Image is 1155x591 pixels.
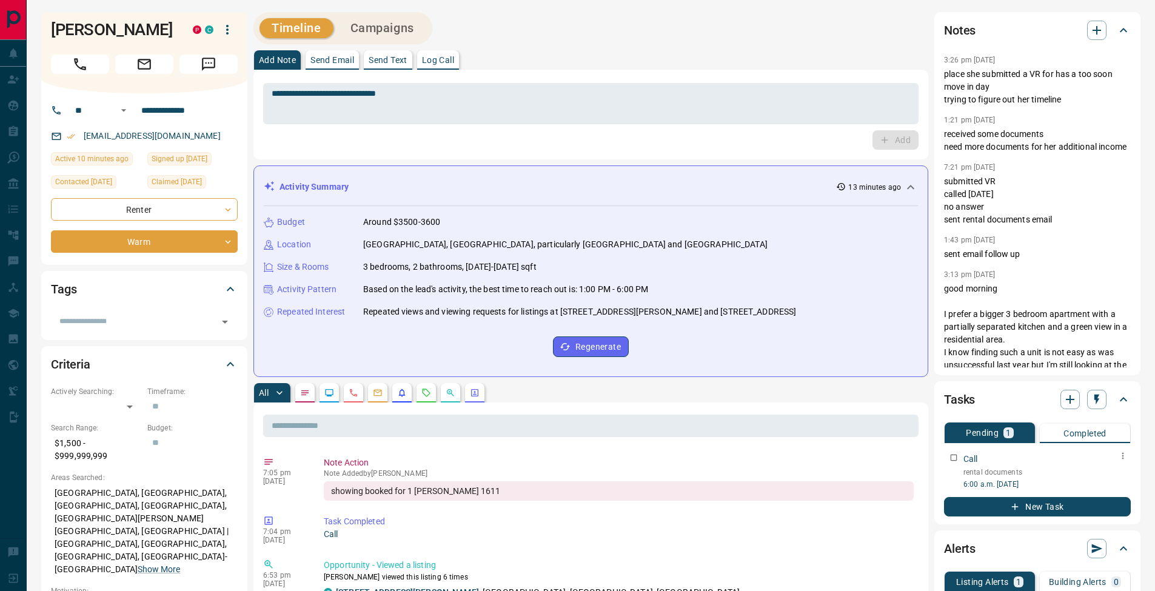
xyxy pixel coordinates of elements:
div: Warm [51,230,238,253]
h2: Criteria [51,355,90,374]
p: Opportunity - Viewed a listing [324,559,914,572]
p: Timeframe: [147,386,238,397]
p: Completed [1063,429,1106,438]
p: rental documents [963,467,1131,478]
p: Building Alerts [1049,578,1106,586]
span: Call [51,55,109,74]
p: 6:00 a.m. [DATE] [963,479,1131,490]
p: Search Range: [51,422,141,433]
div: Sun May 07 2023 [147,175,238,192]
p: 7:04 pm [263,527,306,536]
a: [EMAIL_ADDRESS][DOMAIN_NAME] [84,131,221,141]
div: property.ca [193,25,201,34]
p: good morning I prefer a bigger 3 bedroom apartment with a partially separated kitchen and a green... [944,282,1131,512]
span: Contacted [DATE] [55,176,112,188]
p: 3:13 pm [DATE] [944,270,996,279]
div: Alerts [944,534,1131,563]
p: submitted VR called [DATE] no answer sent rental documents email [944,175,1131,226]
svg: Emails [373,388,383,398]
button: Regenerate [553,336,629,357]
p: All [259,389,269,397]
p: received some documents need more documents for her additional income [944,128,1131,153]
p: 1 [1016,578,1021,586]
span: Active 10 minutes ago [55,153,129,165]
div: Notes [944,16,1131,45]
p: [DATE] [263,579,306,588]
p: 6:53 pm [263,571,306,579]
div: Tasks [944,385,1131,414]
p: 7:05 pm [263,469,306,477]
p: Location [277,238,311,251]
p: Actively Searching: [51,386,141,397]
p: [PERSON_NAME] viewed this listing 6 times [324,572,914,583]
p: sent email follow up [944,248,1131,261]
div: Tags [51,275,238,304]
p: Note Added by [PERSON_NAME] [324,469,914,478]
div: Renter [51,198,238,221]
p: Activity Summary [280,181,349,193]
p: Send Text [369,56,407,64]
h2: Alerts [944,539,976,558]
p: Around $3500-3600 [363,216,440,229]
p: [DATE] [263,536,306,544]
p: 1:21 pm [DATE] [944,116,996,124]
p: $1,500 - $999,999,999 [51,433,141,466]
p: 3 bedrooms, 2 bathrooms, [DATE]-[DATE] sqft [363,261,537,273]
p: Repeated views and viewing requests for listings at [STREET_ADDRESS][PERSON_NAME] and [STREET_ADD... [363,306,796,318]
svg: Listing Alerts [397,388,407,398]
div: Mon Sep 08 2025 [51,175,141,192]
div: Mon Sep 15 2025 [51,152,141,169]
span: Claimed [DATE] [152,176,202,188]
button: New Task [944,497,1131,516]
div: Sun Jun 05 2022 [147,152,238,169]
h2: Notes [944,21,976,40]
p: 13 minutes ago [848,182,901,193]
p: Budget [277,216,305,229]
p: Send Email [310,56,354,64]
p: Call [324,528,914,541]
h1: [PERSON_NAME] [51,20,175,39]
p: Based on the lead's activity, the best time to reach out is: 1:00 PM - 6:00 PM [363,283,648,296]
p: Add Note [259,56,296,64]
p: 0 [1114,578,1119,586]
p: Activity Pattern [277,283,336,296]
h2: Tasks [944,390,975,409]
svg: Opportunities [446,388,455,398]
p: Listing Alerts [956,578,1009,586]
p: [GEOGRAPHIC_DATA], [GEOGRAPHIC_DATA], particularly [GEOGRAPHIC_DATA] and [GEOGRAPHIC_DATA] [363,238,768,251]
p: Call [963,453,978,466]
svg: Lead Browsing Activity [324,388,334,398]
div: showing booked for 1 [PERSON_NAME] 1611 [324,481,914,501]
div: Criteria [51,350,238,379]
p: 7:21 pm [DATE] [944,163,996,172]
p: Log Call [422,56,454,64]
svg: Notes [300,388,310,398]
svg: Email Verified [67,132,75,141]
p: [DATE] [263,477,306,486]
p: Budget: [147,422,238,433]
div: Activity Summary13 minutes ago [264,176,918,198]
h2: Tags [51,279,76,299]
button: Campaigns [338,18,426,38]
button: Open [116,103,131,118]
svg: Agent Actions [470,388,480,398]
p: Size & Rooms [277,261,329,273]
div: condos.ca [205,25,213,34]
svg: Calls [349,388,358,398]
p: [GEOGRAPHIC_DATA], [GEOGRAPHIC_DATA], [GEOGRAPHIC_DATA], [GEOGRAPHIC_DATA], [GEOGRAPHIC_DATA][PER... [51,483,238,579]
span: Signed up [DATE] [152,153,207,165]
p: place she submitted a VR for has a too soon move in day trying to figure out her timeline [944,68,1131,106]
p: 3:26 pm [DATE] [944,56,996,64]
p: Note Action [324,456,914,469]
p: Task Completed [324,515,914,528]
svg: Requests [421,388,431,398]
p: 1:43 pm [DATE] [944,236,996,244]
p: Repeated Interest [277,306,345,318]
p: 1 [1006,429,1011,437]
span: Message [179,55,238,74]
p: Pending [966,429,999,437]
p: Areas Searched: [51,472,238,483]
button: Show More [138,563,180,576]
button: Timeline [259,18,333,38]
button: Open [216,313,233,330]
